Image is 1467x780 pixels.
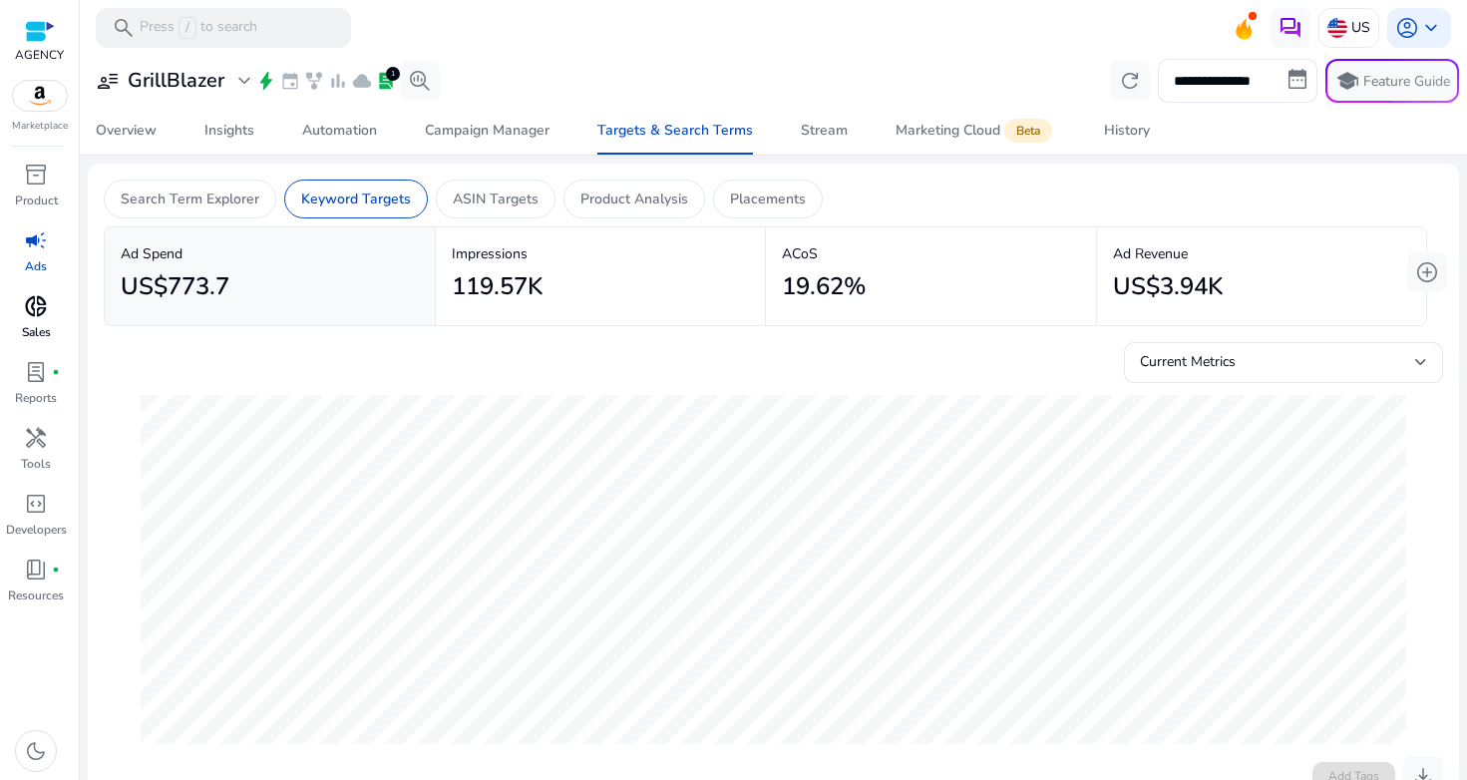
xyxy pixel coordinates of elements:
[1415,260,1439,284] span: add_circle
[96,124,157,138] div: Overview
[52,368,60,376] span: fiber_manual_record
[24,294,48,318] span: donut_small
[400,61,440,101] button: search_insights
[121,243,419,264] p: Ad Spend
[425,124,550,138] div: Campaign Manager
[24,360,48,384] span: lab_profile
[121,272,229,301] h2: US$773.7
[408,69,432,93] span: search_insights
[453,189,539,209] p: ASIN Targets
[782,272,866,301] h2: 19.62%
[121,189,259,209] p: Search Term Explorer
[112,16,136,40] span: search
[204,124,254,138] div: Insights
[1104,124,1150,138] div: History
[24,558,48,582] span: book_4
[730,189,806,209] p: Placements
[179,17,196,39] span: /
[1110,61,1150,101] button: refresh
[386,67,400,81] div: 1
[15,46,64,64] p: AGENCY
[24,163,48,187] span: inventory_2
[128,69,224,93] h3: GrillBlazer
[1363,72,1450,92] p: Feature Guide
[452,272,543,301] h2: 119.57K
[597,124,753,138] div: Targets & Search Terms
[782,243,1080,264] p: ACoS
[352,71,372,91] span: cloud
[1113,272,1223,301] h2: US$3.94K
[302,124,377,138] div: Automation
[24,228,48,252] span: campaign
[1118,69,1142,93] span: refresh
[96,69,120,93] span: user_attributes
[52,566,60,574] span: fiber_manual_record
[1351,10,1370,45] p: US
[15,389,57,407] p: Reports
[24,739,48,763] span: dark_mode
[301,189,411,209] p: Keyword Targets
[15,192,58,209] p: Product
[328,71,348,91] span: bar_chart
[1395,16,1419,40] span: account_circle
[801,124,848,138] div: Stream
[1325,59,1459,103] button: schoolFeature Guide
[1140,352,1236,371] span: Current Metrics
[21,455,51,473] p: Tools
[140,17,257,39] p: Press to search
[6,521,67,539] p: Developers
[232,69,256,93] span: expand_more
[24,492,48,516] span: code_blocks
[1419,16,1443,40] span: keyboard_arrow_down
[22,323,51,341] p: Sales
[376,71,396,91] span: lab_profile
[12,119,68,134] p: Marketplace
[896,123,1056,139] div: Marketing Cloud
[1004,119,1052,143] span: Beta
[24,426,48,450] span: handyman
[256,71,276,91] span: bolt
[13,81,67,111] img: amazon.svg
[1335,69,1359,93] span: school
[452,243,750,264] p: Impressions
[304,71,324,91] span: family_history
[280,71,300,91] span: event
[1113,243,1411,264] p: Ad Revenue
[580,189,688,209] p: Product Analysis
[8,586,64,604] p: Resources
[1407,252,1447,292] button: add_circle
[25,257,47,275] p: Ads
[1327,18,1347,38] img: us.svg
